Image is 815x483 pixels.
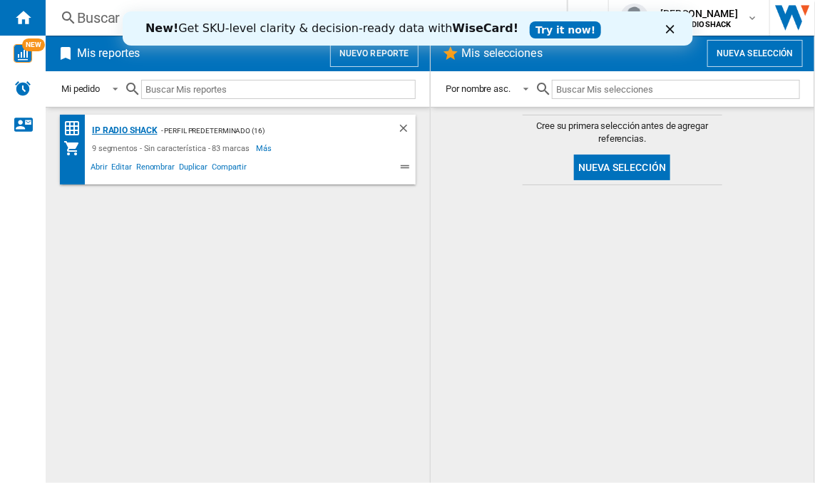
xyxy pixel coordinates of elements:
button: Nueva selección [707,40,803,67]
span: Editar [110,160,134,177]
span: Renombrar [134,160,177,177]
div: Mi pedido [61,83,100,94]
span: Abrir [88,160,110,177]
h2: Mis selecciones [459,40,546,67]
button: Nueva selección [574,155,670,180]
span: NEW [22,38,45,51]
span: Cree su primera selección antes de agregar referencias. [523,120,722,145]
div: Por nombre asc. [446,83,511,94]
span: Más [257,140,275,157]
div: Borrar [397,122,416,140]
div: - Perfil predeterminado (16) [158,122,369,140]
div: Mi colección [63,140,88,157]
span: Compartir [210,160,249,177]
div: IP Radio Shack [88,122,158,140]
div: Matriz de precios [63,120,88,137]
img: alerts-logo.svg [14,80,31,97]
button: Nuevo reporte [330,40,419,67]
div: 9 segmentos - Sin característica - 83 marcas [88,140,257,157]
input: Buscar Mis reportes [141,80,415,99]
iframe: Intercom live chat banner [123,11,693,46]
b: MX RADIOSHACK [667,20,732,29]
img: profile.jpg [620,4,649,32]
img: wise-card.svg [14,44,32,63]
input: Buscar Mis selecciones [552,80,800,99]
span: [PERSON_NAME] [660,6,738,21]
span: Duplicar [177,160,210,177]
div: Cerrar [543,13,558,21]
div: Buscar [77,8,530,28]
h2: Mis reportes [74,40,143,67]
